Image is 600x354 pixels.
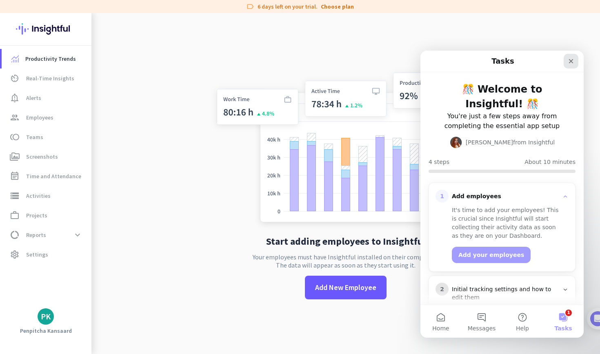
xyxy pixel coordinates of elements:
[26,230,46,240] span: Reports
[2,186,91,206] a: storageActivities
[26,73,74,83] span: Real-Time Insights
[26,171,81,181] span: Time and Attendance
[10,93,20,103] i: notification_important
[315,282,376,293] span: Add New Employee
[10,171,20,181] i: event_note
[26,152,58,162] span: Screenshots
[26,250,48,259] span: Settings
[2,147,91,166] a: perm_mediaScreenshots
[10,250,20,259] i: settings
[11,55,19,62] img: menu-item
[10,191,20,201] i: storage
[2,206,91,225] a: work_outlineProjects
[26,93,41,103] span: Alerts
[305,276,387,299] button: Add New Employee
[10,210,20,220] i: work_outline
[266,237,426,246] h2: Start adding employees to Insightful
[2,88,91,108] a: notification_importantAlerts
[10,73,20,83] i: av_timer
[420,51,584,338] iframe: Intercom live chat
[26,113,53,122] span: Employees
[10,230,20,240] i: data_usage
[211,68,481,230] img: no-search-results
[2,166,91,186] a: event_noteTime and Attendance
[2,225,91,245] a: data_usageReportsexpand_more
[253,253,439,269] p: Your employees must have Insightful installed on their computers. The data will appear as soon as...
[16,13,76,45] img: Insightful logo
[10,132,20,142] i: toll
[321,2,354,11] a: Choose plan
[10,113,20,122] i: group
[26,210,47,220] span: Projects
[2,69,91,88] a: av_timerReal-Time Insights
[26,191,51,201] span: Activities
[2,245,91,264] a: settingsSettings
[25,54,76,64] span: Productivity Trends
[10,152,20,162] i: perm_media
[41,312,51,321] div: PK
[26,132,43,142] span: Teams
[246,2,254,11] i: label
[2,108,91,127] a: groupEmployees
[2,49,91,69] a: menu-itemProductivity Trends
[70,228,85,242] button: expand_more
[2,127,91,147] a: tollTeams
